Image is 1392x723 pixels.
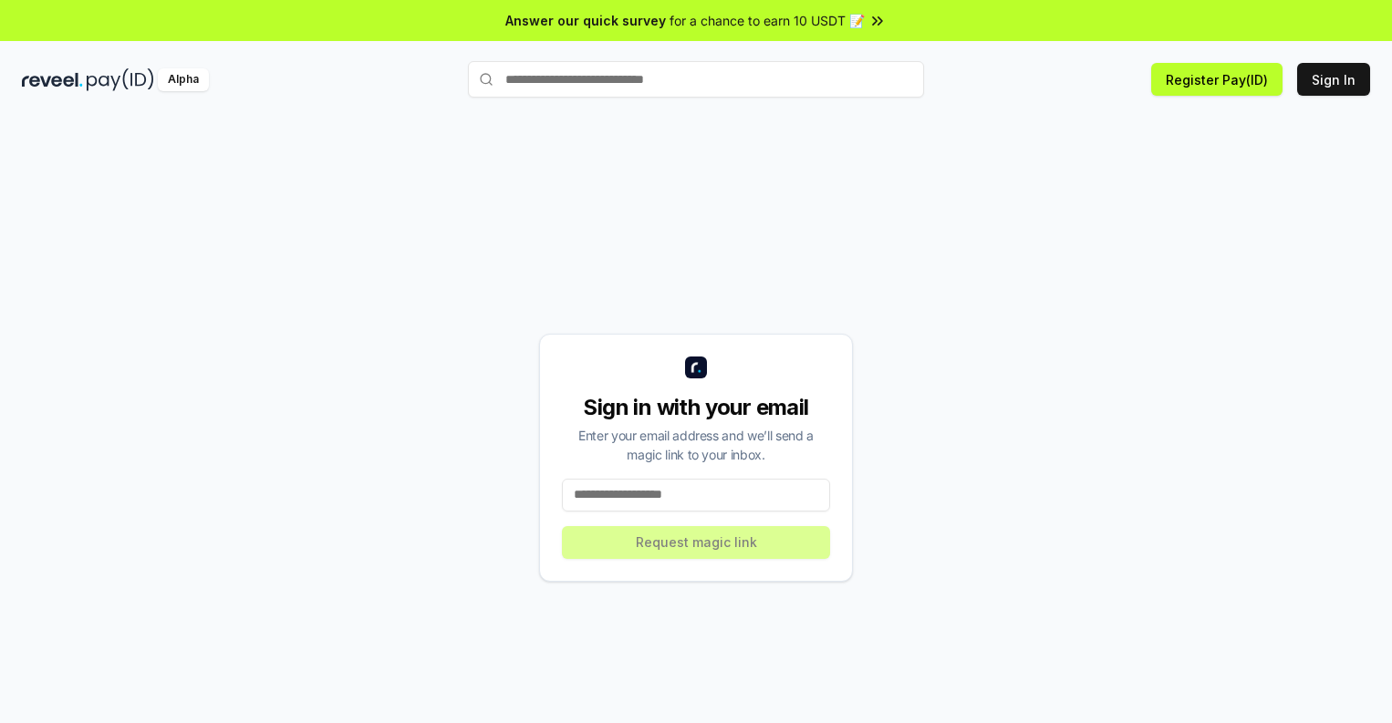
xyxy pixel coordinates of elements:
div: Sign in with your email [562,393,830,422]
button: Sign In [1297,63,1370,96]
div: Enter your email address and we’ll send a magic link to your inbox. [562,426,830,464]
span: Answer our quick survey [505,11,666,30]
img: pay_id [87,68,154,91]
div: Alpha [158,68,209,91]
img: logo_small [685,356,707,378]
img: reveel_dark [22,68,83,91]
button: Register Pay(ID) [1151,63,1283,96]
span: for a chance to earn 10 USDT 📝 [670,11,865,30]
